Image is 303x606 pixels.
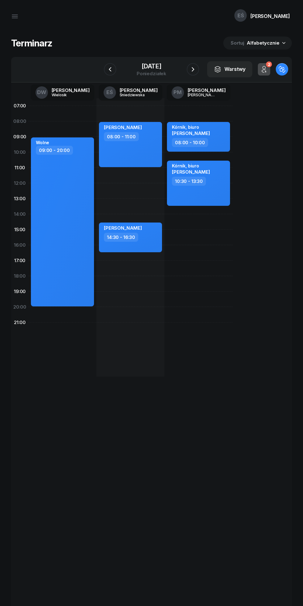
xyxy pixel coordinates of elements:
[11,37,52,49] h1: Terminarz
[137,63,166,69] div: [DATE]
[137,71,166,76] div: poniedziałek
[11,129,28,145] div: 09:00
[52,88,90,93] div: [PERSON_NAME]
[99,84,163,101] a: EŚ[PERSON_NAME]Śniedziewska
[36,140,49,145] div: Wolne
[104,225,142,231] span: [PERSON_NAME]
[11,268,28,284] div: 18:00
[231,39,245,47] span: Sortuj
[11,175,28,191] div: 12:00
[11,237,28,253] div: 16:00
[52,93,81,97] div: Wielosik
[250,14,290,19] div: [PERSON_NAME]
[11,253,28,268] div: 17:00
[172,138,208,147] div: 08:00 - 10:00
[172,124,210,130] div: Kórnik, biuro
[37,90,46,95] span: DW
[167,84,231,101] a: PM[PERSON_NAME][PERSON_NAME]
[104,124,142,130] span: [PERSON_NAME]
[11,284,28,299] div: 19:00
[106,90,113,95] span: EŚ
[11,160,28,175] div: 11:00
[214,65,245,73] div: Warstwy
[172,177,206,186] div: 10:30 - 13:30
[11,145,28,160] div: 10:00
[104,132,139,141] div: 08:00 - 11:00
[172,169,210,175] span: [PERSON_NAME]
[247,40,280,46] span: Alfabetycznie
[11,191,28,206] div: 13:00
[11,98,28,114] div: 07:00
[120,93,149,97] div: Śniedziewska
[11,114,28,129] div: 08:00
[11,206,28,222] div: 14:00
[31,84,95,101] a: DW[PERSON_NAME]Wielosik
[188,88,226,93] div: [PERSON_NAME]
[173,90,182,95] span: PM
[207,61,252,77] button: Warstwy
[258,63,270,76] button: 2
[11,299,28,315] div: 20:00
[266,62,272,67] div: 2
[11,315,28,330] div: 21:00
[188,93,217,97] div: [PERSON_NAME]
[104,233,138,242] div: 14:30 - 16:30
[120,88,158,93] div: [PERSON_NAME]
[36,146,73,155] div: 09:00 - 20:00
[237,13,244,18] span: EŚ
[172,163,210,168] div: Kórnik, biuro
[11,222,28,237] div: 15:00
[172,130,210,136] span: [PERSON_NAME]
[223,37,292,50] button: Sortuj Alfabetycznie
